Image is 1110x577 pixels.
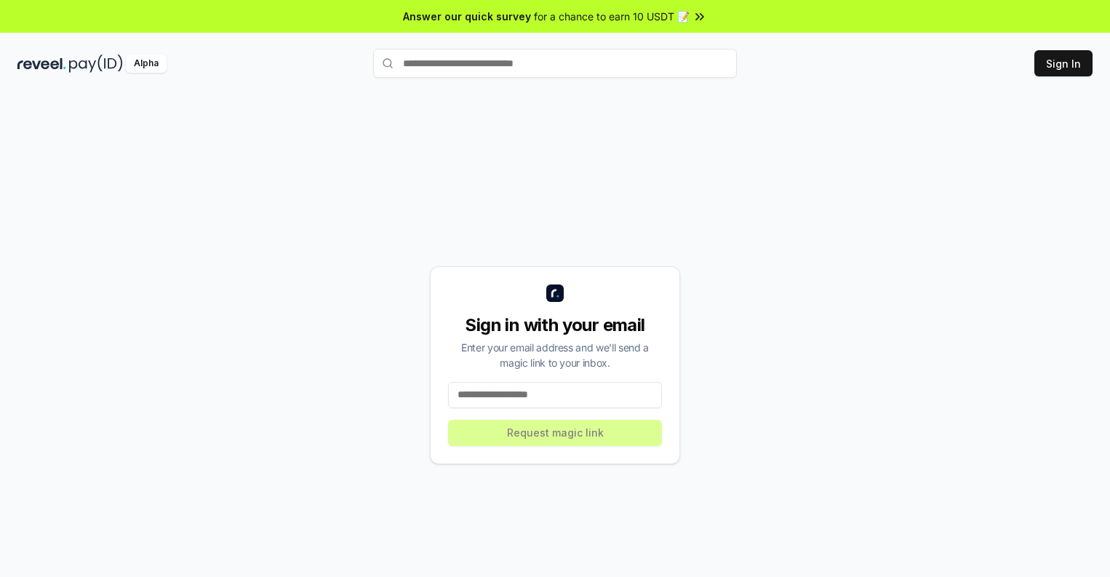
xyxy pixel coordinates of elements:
[69,55,123,73] img: pay_id
[403,9,531,24] span: Answer our quick survey
[534,9,690,24] span: for a chance to earn 10 USDT 📝
[448,314,662,337] div: Sign in with your email
[126,55,167,73] div: Alpha
[448,340,662,370] div: Enter your email address and we’ll send a magic link to your inbox.
[17,55,66,73] img: reveel_dark
[546,284,564,302] img: logo_small
[1034,50,1093,76] button: Sign In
